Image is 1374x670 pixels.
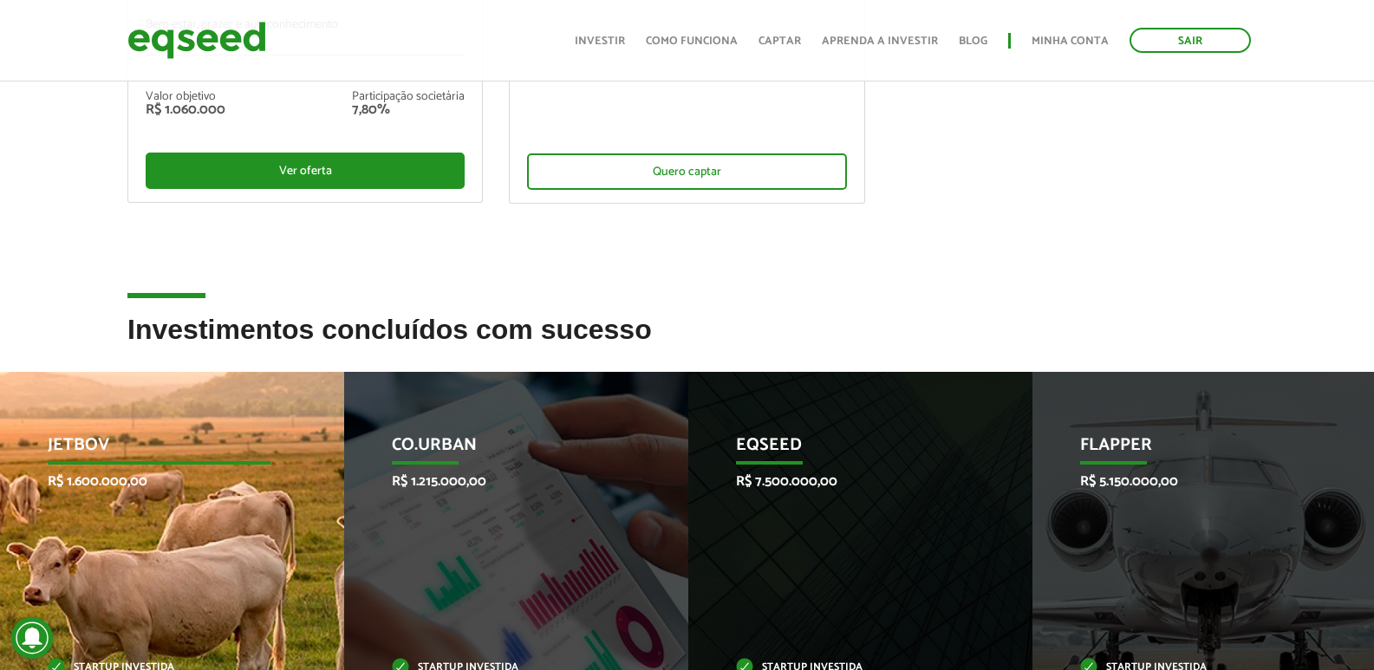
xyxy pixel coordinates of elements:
[736,435,959,465] p: EqSeed
[127,17,266,63] img: EqSeed
[146,153,465,189] div: Ver oferta
[352,91,465,103] div: Participação societária
[146,103,225,117] div: R$ 1.060.000
[646,36,738,47] a: Como funciona
[1130,28,1251,53] a: Sair
[127,315,1247,371] h2: Investimentos concluídos com sucesso
[48,435,270,465] p: JetBov
[352,103,465,117] div: 7,80%
[959,36,987,47] a: Blog
[1080,473,1303,490] p: R$ 5.150.000,00
[1032,36,1109,47] a: Minha conta
[575,36,625,47] a: Investir
[1080,435,1303,465] p: Flapper
[392,473,615,490] p: R$ 1.215.000,00
[822,36,938,47] a: Aprenda a investir
[736,473,959,490] p: R$ 7.500.000,00
[146,91,225,103] div: Valor objetivo
[392,435,615,465] p: Co.Urban
[48,473,270,490] p: R$ 1.600.000,00
[527,153,846,190] div: Quero captar
[759,36,801,47] a: Captar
